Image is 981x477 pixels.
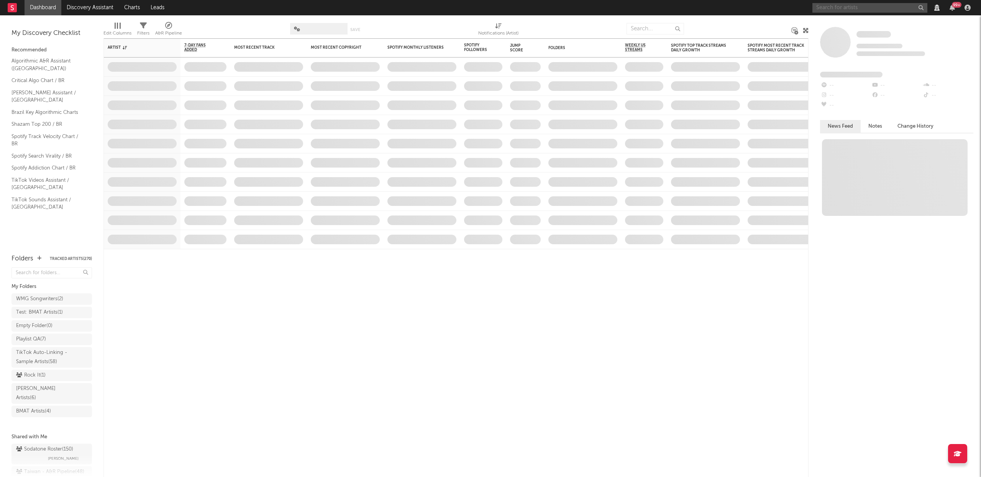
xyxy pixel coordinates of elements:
[184,43,215,52] span: 7-Day Fans Added
[234,45,292,50] div: Most Recent Track
[11,347,92,368] a: TikTok Auto-Linking - Sample Artists(58)
[16,407,51,416] div: BMAT Artists ( 4 )
[856,51,925,56] span: 0 fans last week
[952,2,961,8] div: 99 +
[820,81,871,90] div: --
[671,43,728,53] div: Spotify Top Track Streams Daily Growth
[155,29,182,38] div: A&R Pipeline
[16,445,73,454] div: Sodatone Roster ( 150 )
[16,384,70,403] div: [PERSON_NAME] Artists ( 6 )
[311,45,368,50] div: Most Recent Copyright
[103,29,131,38] div: Edit Columns
[11,176,84,192] a: TikTok Videos Assistant / [GEOGRAPHIC_DATA]
[11,152,84,160] a: Spotify Search Virality / BR
[48,454,79,463] span: [PERSON_NAME]
[812,3,927,13] input: Search for artists
[871,90,922,100] div: --
[16,308,63,317] div: Test: BMAT Artists ( 1 )
[11,196,84,211] a: TikTok Sounds Assistant / [GEOGRAPHIC_DATA]
[922,81,973,90] div: --
[820,90,871,100] div: --
[856,44,902,48] span: Tracking Since: [DATE]
[11,293,92,305] a: WMG Songwriters(2)
[387,45,445,50] div: Spotify Monthly Listeners
[890,120,941,133] button: Change History
[11,57,84,72] a: Algorithmic A&R Assistant ([GEOGRAPHIC_DATA])
[16,321,52,331] div: Empty Folder ( 0 )
[950,5,955,11] button: 99+
[11,406,92,417] a: BMAT Artists(4)
[11,120,84,128] a: Shazam Top 200 / BR
[11,164,84,172] a: Spotify Addiction Chart / BR
[155,19,182,41] div: A&R Pipeline
[748,43,805,53] div: Spotify Most Recent Track Streams Daily Growth
[11,89,84,104] a: [PERSON_NAME] Assistant / [GEOGRAPHIC_DATA]
[861,120,890,133] button: Notes
[11,282,92,291] div: My Folders
[16,335,46,344] div: Playlist QA ( 7 )
[478,19,518,41] div: Notifications (Artist)
[11,433,92,442] div: Shared with Me
[922,90,973,100] div: --
[50,257,92,261] button: Tracked Artists(270)
[11,76,84,85] a: Critical Algo Chart / BR
[11,132,84,148] a: Spotify Track Velocity Chart / BR
[856,31,891,38] a: Some Artist
[103,19,131,41] div: Edit Columns
[137,19,149,41] div: Filters
[820,100,871,110] div: --
[16,371,46,380] div: Rock It ( 1 )
[820,120,861,133] button: News Feed
[16,348,70,367] div: TikTok Auto-Linking - Sample Artists ( 58 )
[478,29,518,38] div: Notifications (Artist)
[11,29,92,38] div: My Discovery Checklist
[510,43,529,53] div: Jump Score
[11,307,92,318] a: Test: BMAT Artists(1)
[11,383,92,404] a: [PERSON_NAME] Artists(6)
[11,444,92,464] a: Sodatone Roster(150)[PERSON_NAME]
[625,43,652,52] span: Weekly US Streams
[11,320,92,332] a: Empty Folder(0)
[871,81,922,90] div: --
[627,23,684,35] input: Search...
[11,334,92,345] a: Playlist QA(7)
[350,28,360,32] button: Save
[108,45,165,50] div: Artist
[137,29,149,38] div: Filters
[16,294,63,304] div: WMG Songwriters ( 2 )
[820,72,883,77] span: Fans Added by Platform
[11,254,33,263] div: Folders
[16,467,84,477] div: Taiwan - A&R Pipeline ( 48 )
[11,46,92,55] div: Recommended
[464,43,491,52] div: Spotify Followers
[11,108,84,117] a: Brazil Key Algorithmic Charts
[11,370,92,381] a: Rock It(1)
[11,267,92,278] input: Search for folders...
[548,46,606,50] div: Folders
